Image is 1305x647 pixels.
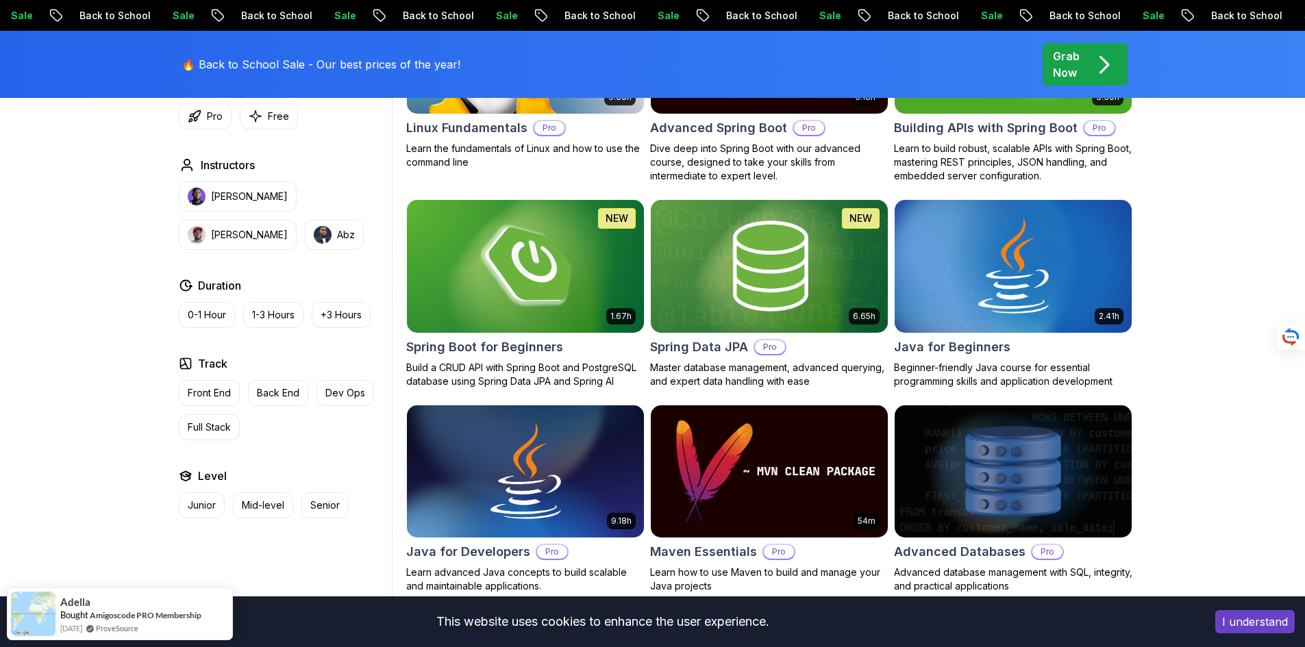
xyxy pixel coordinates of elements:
[55,9,149,23] p: Back to School
[188,386,231,400] p: Front End
[1053,48,1080,81] p: Grab Now
[321,308,362,322] p: +3 Hours
[301,492,349,518] button: Senior
[650,118,787,138] h2: Advanced Spring Boot
[312,302,371,328] button: +3 Hours
[243,302,303,328] button: 1-3 Hours
[406,405,645,594] a: Java for Developers card9.18hJava for DevelopersProLearn advanced Java concepts to build scalable...
[149,9,192,23] p: Sale
[651,405,888,538] img: Maven Essentials card
[702,9,795,23] p: Back to School
[795,9,839,23] p: Sale
[1084,121,1115,135] p: Pro
[407,405,644,538] img: Java for Developers card
[179,414,240,440] button: Full Stack
[60,622,82,634] span: [DATE]
[894,361,1132,388] p: Beginner-friendly Java course for essential programming skills and application development
[233,492,293,518] button: Mid-level
[764,545,794,559] p: Pro
[894,566,1132,593] p: Advanced database management with SQL, integrity, and practical applications
[211,190,288,203] p: [PERSON_NAME]
[634,9,678,23] p: Sale
[252,308,295,322] p: 1-3 Hours
[182,56,460,73] p: 🔥 Back to School Sale - Our best prices of the year!
[188,308,226,322] p: 0-1 Hour
[650,405,888,594] a: Maven Essentials card54mMaven EssentialsProLearn how to use Maven to build and manage your Java p...
[379,9,472,23] p: Back to School
[610,311,632,322] p: 1.67h
[406,338,563,357] h2: Spring Boot for Beginners
[406,566,645,593] p: Learn advanced Java concepts to build scalable and maintainable applications.
[894,405,1132,594] a: Advanced Databases cardAdvanced DatabasesProAdvanced database management with SQL, integrity, and...
[853,311,875,322] p: 6.65h
[314,226,332,244] img: instructor img
[401,196,649,335] img: Spring Boot for Beginners card
[858,516,875,527] p: 54m
[201,157,255,173] h2: Instructors
[650,199,888,388] a: Spring Data JPA card6.65hNEWSpring Data JPAProMaster database management, advanced querying, and ...
[1032,545,1062,559] p: Pro
[316,380,374,406] button: Dev Ops
[217,9,310,23] p: Back to School
[211,228,288,242] p: [PERSON_NAME]
[207,110,223,123] p: Pro
[894,199,1132,388] a: Java for Beginners card2.41hJava for BeginnersBeginner-friendly Java course for essential program...
[179,220,297,250] button: instructor img[PERSON_NAME]
[895,405,1132,538] img: Advanced Databases card
[325,386,365,400] p: Dev Ops
[179,302,235,328] button: 0-1 Hour
[198,355,227,372] h2: Track
[188,188,206,205] img: instructor img
[11,592,55,636] img: provesource social proof notification image
[406,118,527,138] h2: Linux Fundamentals
[650,361,888,388] p: Master database management, advanced querying, and expert data handling with ease
[894,118,1078,138] h2: Building APIs with Spring Boot
[755,340,785,354] p: Pro
[406,199,645,388] a: Spring Boot for Beginners card1.67hNEWSpring Boot for BeginnersBuild a CRUD API with Spring Boot ...
[310,9,354,23] p: Sale
[179,103,232,129] button: Pro
[257,386,299,400] p: Back End
[179,380,240,406] button: Front End
[60,596,90,608] span: Adella
[242,498,284,512] p: Mid-level
[406,542,530,561] h2: Java for Developers
[406,142,645,169] p: Learn the fundamentals of Linux and how to use the command line
[650,142,888,183] p: Dive deep into Spring Boot with our advanced course, designed to take your skills from intermedia...
[90,610,201,620] a: Amigoscode PRO Membership
[1187,9,1280,23] p: Back to School
[188,226,206,244] img: instructor img
[179,492,225,518] button: Junior
[540,9,634,23] p: Back to School
[248,380,308,406] button: Back End
[1215,610,1295,633] button: Accept cookies
[198,468,227,484] h2: Level
[611,516,632,527] p: 9.18h
[406,361,645,388] p: Build a CRUD API with Spring Boot and PostgreSQL database using Spring Data JPA and Spring AI
[1099,311,1119,322] p: 2.41h
[606,212,628,225] p: NEW
[957,9,1001,23] p: Sale
[60,609,88,620] span: Bought
[794,121,824,135] p: Pro
[96,622,138,634] a: ProveSource
[651,200,888,333] img: Spring Data JPA card
[337,228,355,242] p: Abz
[849,212,872,225] p: NEW
[179,181,297,212] button: instructor img[PERSON_NAME]
[240,103,298,129] button: Free
[650,338,748,357] h2: Spring Data JPA
[1026,9,1119,23] p: Back to School
[894,542,1026,561] h2: Advanced Databases
[188,420,231,434] p: Full Stack
[1119,9,1163,23] p: Sale
[310,498,340,512] p: Senior
[650,566,888,593] p: Learn how to use Maven to build and manage your Java projects
[10,607,1195,637] div: This website uses cookies to enhance the user experience.
[895,200,1132,333] img: Java for Beginners card
[198,277,241,294] h2: Duration
[305,220,364,250] button: instructor imgAbz
[472,9,516,23] p: Sale
[864,9,957,23] p: Back to School
[894,338,1010,357] h2: Java for Beginners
